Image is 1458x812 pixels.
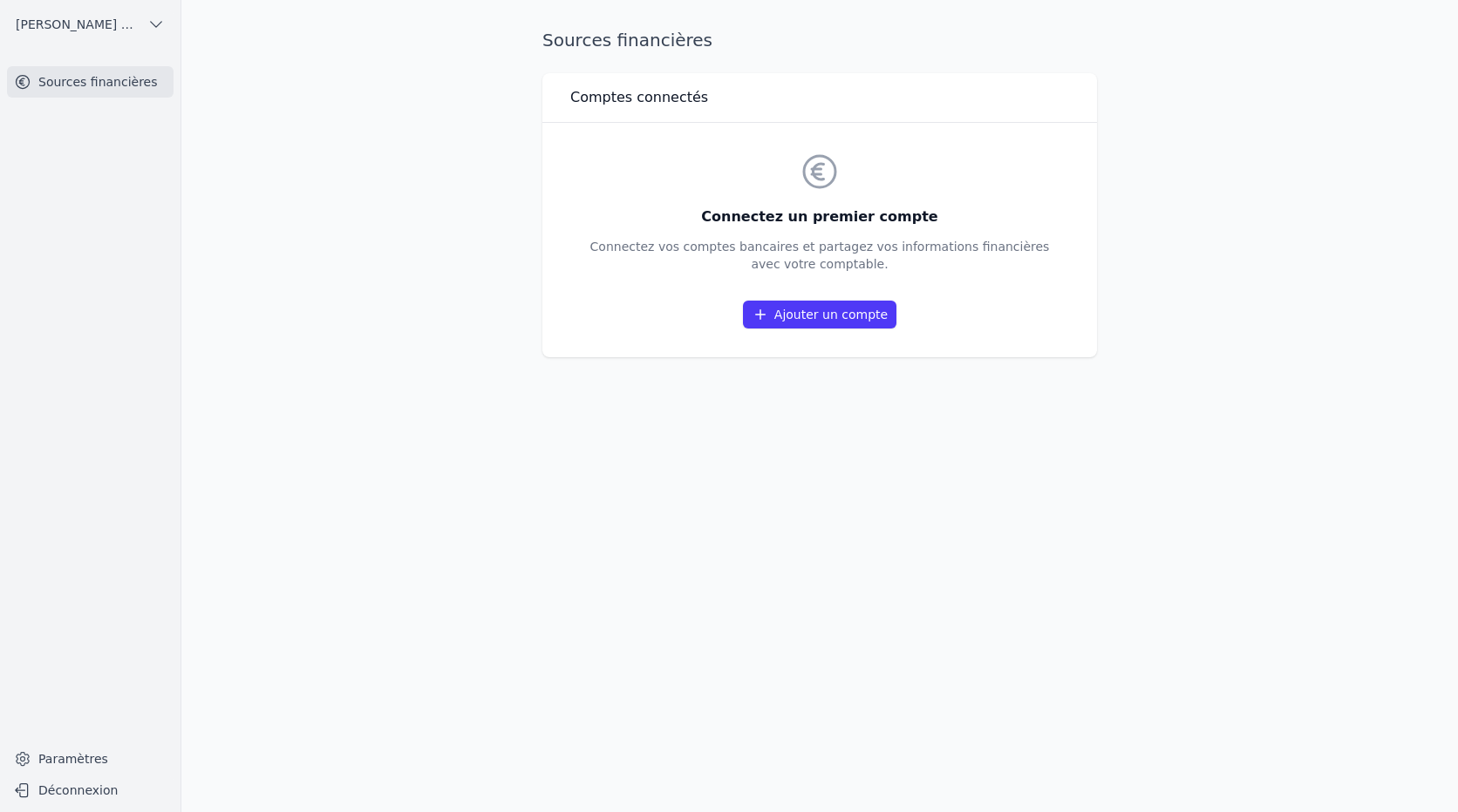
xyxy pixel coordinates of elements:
h3: Comptes connectés [570,87,708,108]
button: Déconnexion [7,776,174,804]
h1: Sources financières [542,28,712,52]
span: [PERSON_NAME] SRL [16,16,140,33]
p: Connectez vos comptes bancaires et partagez vos informations financières avec votre comptable. [590,238,1050,273]
button: [PERSON_NAME] SRL [7,10,174,38]
a: Paramètres [7,745,174,773]
a: Sources financières [7,66,174,98]
a: Ajouter un compte [743,301,896,328]
h3: Connectez un premier compte [590,206,1050,227]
